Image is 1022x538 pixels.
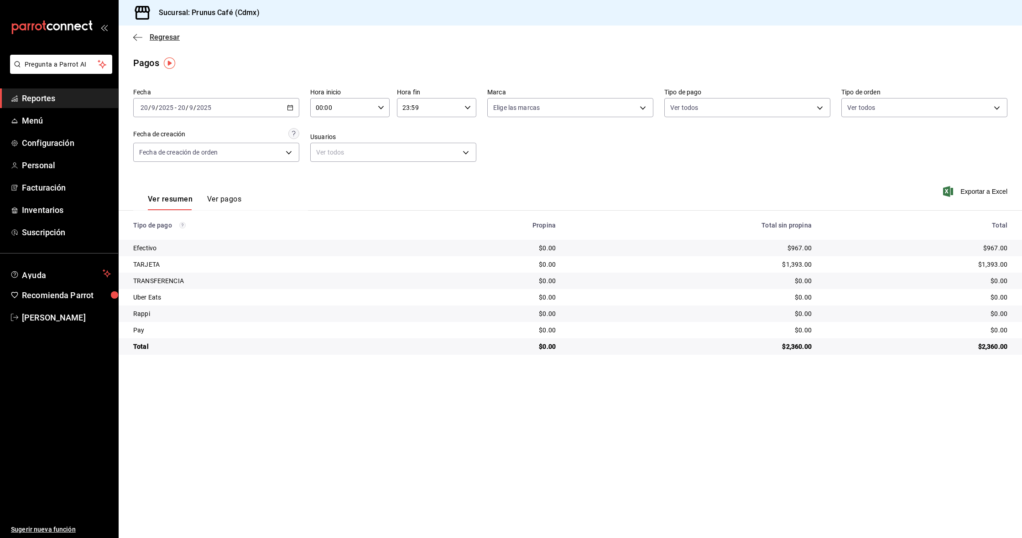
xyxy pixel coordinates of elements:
button: Regresar [133,33,180,41]
div: $0.00 [826,276,1007,285]
img: Tooltip marker [164,57,175,69]
span: Suscripción [22,226,111,238]
label: Tipo de pago [664,89,830,95]
div: $2,360.00 [826,342,1007,351]
div: $967.00 [570,243,812,253]
button: Exportar a Excel [945,186,1007,197]
span: Configuración [22,137,111,149]
span: Recomienda Parrot [22,289,111,301]
div: $0.00 [570,293,812,302]
div: $967.00 [826,243,1007,253]
a: Pregunta a Parrot AI [6,66,112,76]
div: TARJETA [133,260,406,269]
div: $0.00 [420,309,556,318]
div: Propina [420,222,556,229]
input: -- [140,104,148,111]
span: Pregunta a Parrot AI [25,60,98,69]
label: Tipo de orden [841,89,1007,95]
label: Fecha [133,89,299,95]
div: Tipo de pago [133,222,406,229]
span: Ver todos [847,103,875,112]
div: TRANSFERENCIA [133,276,406,285]
div: $2,360.00 [570,342,812,351]
span: Fecha de creación de orden [139,148,218,157]
div: $1,393.00 [570,260,812,269]
input: ---- [158,104,174,111]
span: Reportes [22,92,111,104]
div: $0.00 [420,260,556,269]
div: $1,393.00 [826,260,1007,269]
h3: Sucursal: Prunus Café (Cdmx) [151,7,260,18]
div: Fecha de creación [133,129,185,139]
span: / [148,104,151,111]
div: $0.00 [420,326,556,335]
div: $0.00 [570,326,812,335]
div: $0.00 [826,293,1007,302]
div: Total [133,342,406,351]
span: Regresar [150,33,180,41]
div: Uber Eats [133,293,406,302]
span: Personal [22,159,111,171]
span: / [186,104,188,111]
div: navigation tabs [148,195,241,210]
span: [PERSON_NAME] [22,311,111,324]
div: Total sin propina [570,222,812,229]
input: -- [151,104,156,111]
div: $0.00 [420,342,556,351]
span: - [175,104,177,111]
div: Efectivo [133,243,406,253]
button: Ver resumen [148,195,193,210]
button: open_drawer_menu [100,24,108,31]
span: Ver todos [670,103,698,112]
label: Hora inicio [310,89,390,95]
div: Ver todos [310,143,476,162]
div: $0.00 [420,293,556,302]
div: $0.00 [826,309,1007,318]
span: Elige las marcas [493,103,540,112]
button: Pregunta a Parrot AI [10,55,112,74]
span: Inventarios [22,204,111,216]
div: Pay [133,326,406,335]
label: Usuarios [310,134,476,140]
svg: Los pagos realizados con Pay y otras terminales son montos brutos. [179,222,186,228]
span: / [193,104,196,111]
div: Rappi [133,309,406,318]
span: Facturación [22,181,111,194]
label: Marca [487,89,653,95]
span: Menú [22,114,111,127]
div: $0.00 [420,243,556,253]
span: Ayuda [22,268,99,279]
input: -- [177,104,186,111]
input: ---- [196,104,212,111]
div: $0.00 [826,326,1007,335]
div: Pagos [133,56,159,70]
span: Sugerir nueva función [11,525,111,534]
input: -- [189,104,193,111]
span: / [156,104,158,111]
div: $0.00 [420,276,556,285]
div: $0.00 [570,309,812,318]
button: Ver pagos [207,195,241,210]
div: $0.00 [570,276,812,285]
label: Hora fin [397,89,476,95]
div: Total [826,222,1007,229]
